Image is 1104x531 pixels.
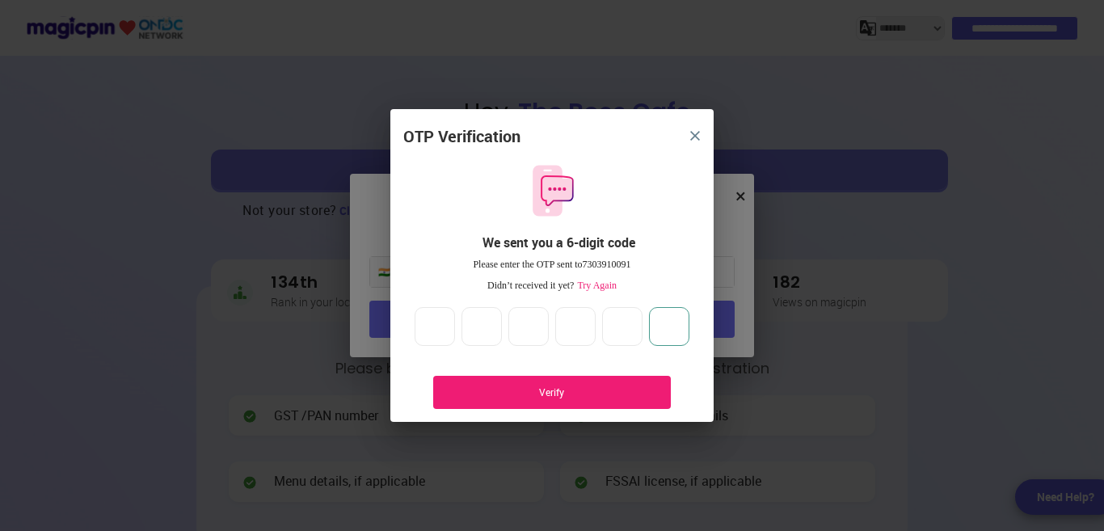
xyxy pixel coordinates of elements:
[416,234,701,252] div: We sent you a 6-digit code
[457,386,647,399] div: Verify
[690,131,700,141] img: 8zTxi7IzMsfkYqyYgBgfvSHvmzQA9juT1O3mhMgBDT8p5s20zMZ2JbefE1IEBlkXHwa7wAFxGwdILBLhkAAAAASUVORK5CYII=
[574,280,617,291] span: Try Again
[681,121,710,150] button: close
[525,163,579,218] img: otpMessageIcon.11fa9bf9.svg
[403,258,701,272] div: Please enter the OTP sent to 7303910091
[403,125,520,149] div: OTP Verification
[403,279,701,293] div: Didn’t received it yet?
